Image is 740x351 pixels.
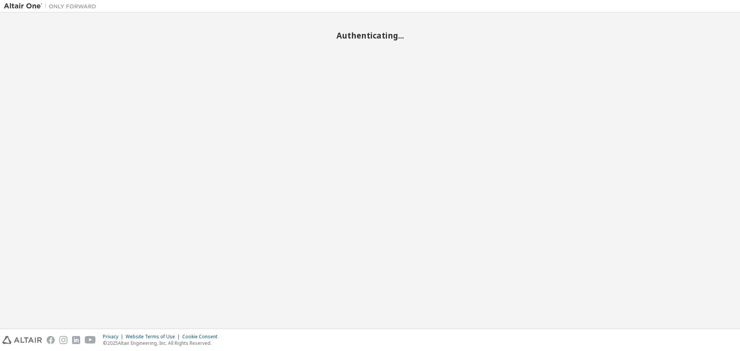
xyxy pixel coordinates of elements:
img: youtube.svg [85,336,96,344]
div: Website Terms of Use [126,334,182,340]
img: linkedin.svg [72,336,80,344]
img: altair_logo.svg [2,336,42,344]
p: © 2025 Altair Engineering, Inc. All Rights Reserved. [103,340,222,346]
img: Altair One [4,2,100,10]
div: Cookie Consent [182,334,222,340]
h2: Authenticating... [4,30,736,40]
img: facebook.svg [47,336,55,344]
img: instagram.svg [59,336,67,344]
div: Privacy [103,334,126,340]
